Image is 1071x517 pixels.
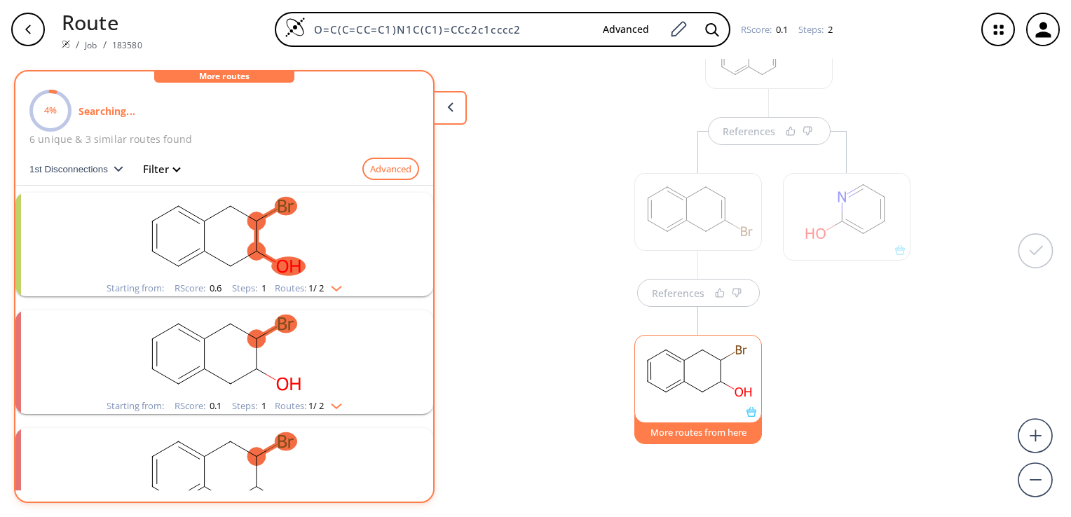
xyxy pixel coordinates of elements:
[324,398,342,409] img: Down
[29,164,114,174] span: 1st Disconnections
[362,158,419,181] button: Advanced
[42,428,407,516] svg: OC1Cc2ccccc2CC1Br
[29,132,419,146] p: 6 unique & 3 similar routes found
[42,310,407,398] svg: OC1Cc2ccccc2CC1Br
[798,25,833,34] div: Steps :
[275,284,342,293] div: Routes:
[324,280,342,291] img: Down
[232,401,266,411] div: Steps :
[259,282,266,294] span: 1
[232,284,266,293] div: Steps :
[112,39,142,51] a: 183580
[79,104,135,118] p: Searching...
[107,401,164,411] div: Starting from:
[306,22,592,36] input: Enter SMILES
[308,401,324,411] span: 1 / 2
[103,37,107,52] li: /
[29,152,135,186] button: 1st Disconnections
[592,17,660,43] button: Advanced
[275,401,342,411] div: Routes:
[76,37,79,52] li: /
[42,193,407,280] svg: OC1Cc2ccccc2CC1Br
[44,104,57,116] text: 4%
[107,284,164,293] div: Starting from:
[175,401,221,411] div: RScore :
[634,414,762,444] button: More routes from here
[741,25,788,34] div: RScore :
[259,399,266,412] span: 1
[85,39,97,51] a: Job
[175,284,221,293] div: RScore :
[207,399,221,412] span: 0.1
[135,164,179,174] button: Filter
[285,17,306,38] img: Logo Spaya
[826,23,833,36] span: 2
[308,284,324,293] span: 1 / 2
[774,23,788,36] span: 0.1
[62,7,142,37] p: Route
[62,40,70,48] img: Spaya logo
[154,71,294,83] div: More routes
[207,282,221,294] span: 0.6
[635,336,761,407] svg: OC1Cc2ccccc2CC1Br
